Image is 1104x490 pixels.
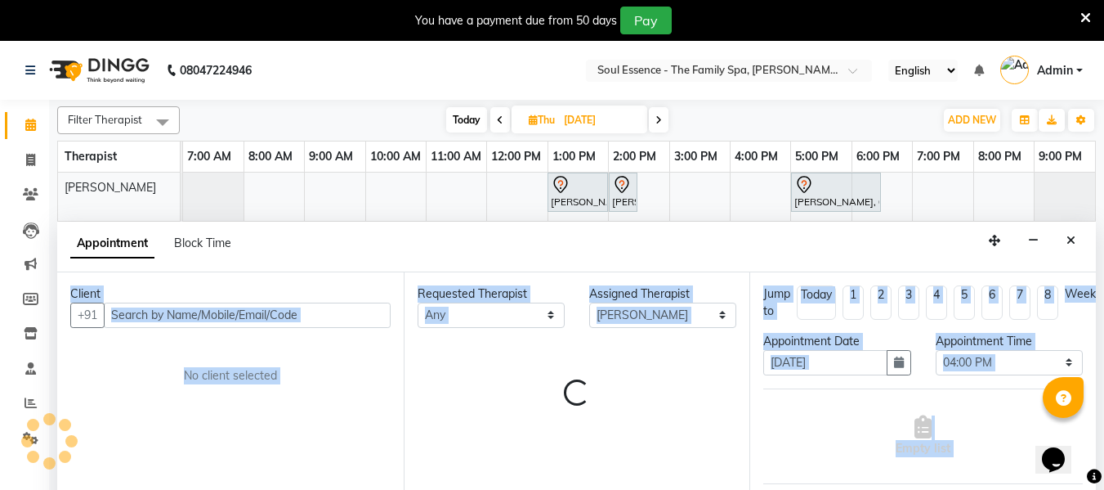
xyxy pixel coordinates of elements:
[896,416,950,457] span: Empty list
[936,333,1083,350] div: Appointment Time
[65,180,156,195] span: [PERSON_NAME]
[183,145,235,169] a: 7:00 AM
[1065,285,1102,303] div: Weeks
[1037,285,1058,320] li: 8
[174,236,231,250] span: Block Time
[180,47,252,93] b: 08047224946
[305,145,357,169] a: 9:00 AM
[913,145,964,169] a: 7:00 PM
[549,175,606,209] div: [PERSON_NAME], 01:00 PM-02:00 PM, Signature Pedicure
[981,285,1003,320] li: 6
[1037,62,1073,79] span: Admin
[926,285,947,320] li: 4
[68,113,142,126] span: Filter Therapist
[548,145,600,169] a: 1:00 PM
[1035,145,1086,169] a: 9:00 PM
[446,107,487,133] span: Today
[948,114,996,126] span: ADD NEW
[609,145,660,169] a: 2:00 PM
[763,285,790,320] div: Jump to
[589,285,736,303] div: Assigned Therapist
[944,109,1000,132] button: ADD NEW
[244,145,297,169] a: 8:00 AM
[104,303,391,328] input: Search by Name/Mobile/Email/Code
[427,145,485,169] a: 11:00 AM
[610,175,636,209] div: [PERSON_NAME], 02:00 PM-02:30 PM, Classic Pedicure
[620,7,672,34] button: Pay
[366,145,425,169] a: 10:00 AM
[870,285,892,320] li: 2
[65,149,117,164] span: Therapist
[1009,285,1030,320] li: 7
[801,286,832,303] div: Today
[110,367,351,384] div: No client selected
[763,333,910,350] div: Appointment Date
[763,350,887,375] input: yyyy-mm-dd
[487,145,545,169] a: 12:00 PM
[1000,56,1029,84] img: Admin
[1035,425,1088,474] iframe: chat widget
[974,145,1026,169] a: 8:00 PM
[731,145,782,169] a: 4:00 PM
[70,303,105,328] button: +91
[70,229,154,258] span: Appointment
[559,108,641,133] input: 2025-09-04
[70,285,391,303] div: Client
[415,12,617,29] div: You have a payment due from 50 days
[793,175,879,209] div: [PERSON_NAME], 05:00 PM-06:30 PM, Deep Tissue Massage With Wintergreen Oil 90 Min
[1059,228,1083,254] button: Close
[525,114,559,126] span: Thu
[418,285,565,303] div: Requested Therapist
[843,285,864,320] li: 1
[42,47,154,93] img: logo
[852,145,904,169] a: 6:00 PM
[670,145,722,169] a: 3:00 PM
[898,285,919,320] li: 3
[954,285,975,320] li: 5
[791,145,843,169] a: 5:00 PM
